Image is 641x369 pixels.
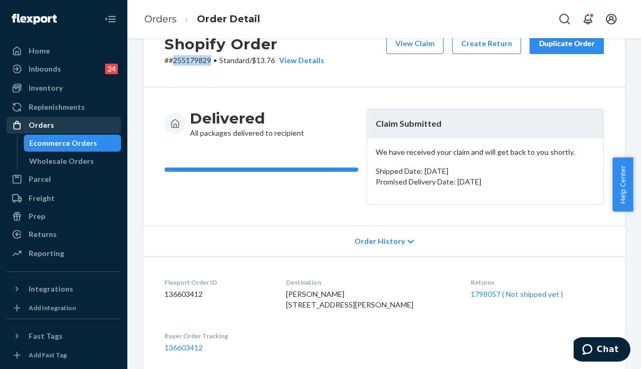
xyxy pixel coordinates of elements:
[29,120,54,130] div: Orders
[6,99,121,116] a: Replenishments
[29,193,55,204] div: Freight
[6,208,121,225] a: Prep
[29,331,63,341] div: Fast Tags
[376,177,595,187] p: Promised Delivery Date: [DATE]
[6,42,121,59] a: Home
[105,64,118,74] div: 24
[577,8,599,30] button: Open notifications
[29,138,97,148] div: Ecommerce Orders
[376,166,595,177] p: Shipped Date: [DATE]
[100,8,121,30] button: Close Navigation
[6,226,121,243] a: Returns
[612,157,633,212] button: Help Center
[164,278,269,287] dt: Flexport Order ID
[6,349,121,362] a: Add Fast Tag
[29,156,94,166] div: Wholesale Orders
[530,33,604,54] button: Duplicate Order
[29,248,64,259] div: Reporting
[286,278,454,287] dt: Destination
[29,211,45,222] div: Prep
[6,245,121,262] a: Reporting
[354,236,405,247] span: Order History
[164,331,269,340] dt: Buyer Order Tracking
[213,56,217,65] span: •
[136,4,268,35] ol: breadcrumbs
[275,55,324,66] button: View Details
[6,171,121,188] a: Parcel
[219,56,249,65] span: Standard
[164,55,324,66] p: # #255179829 / $13.76
[6,190,121,207] a: Freight
[29,174,51,184] div: Parcel
[471,278,604,287] dt: Returns
[29,284,73,294] div: Integrations
[452,33,521,54] button: Create Return
[164,33,324,55] h2: Shopify Order
[6,328,121,345] button: Fast Tags
[29,102,85,112] div: Replenishments
[190,109,304,138] div: All packages delivered to recipient
[6,80,121,96] a: Inventory
[197,13,260,25] a: Order Detail
[376,147,595,157] p: We have received your claim and will get back to you shortly.
[29,229,57,240] div: Returns
[6,60,121,77] a: Inbounds24
[24,135,122,152] a: Ecommerce Orders
[190,109,304,128] h3: Delivered
[12,14,57,24] img: Flexport logo
[367,109,603,138] header: Claim Submitted
[6,302,121,314] a: Add Integration
[29,46,50,56] div: Home
[29,83,63,93] div: Inventory
[539,38,595,49] div: Duplicate Order
[286,289,413,309] span: [PERSON_NAME] [STREET_ADDRESS][PERSON_NAME]
[144,13,177,25] a: Orders
[601,8,622,30] button: Open account menu
[29,64,61,74] div: Inbounds
[29,303,76,312] div: Add Integration
[164,289,269,300] dd: 136603412
[471,289,563,298] a: 1798057 ( Not shipped yet )
[29,350,67,359] div: Add Fast Tag
[386,33,444,54] button: View Claim
[24,153,122,170] a: Wholesale Orders
[164,343,203,352] a: 136603412
[6,280,121,297] button: Integrations
[574,337,630,364] iframe: Opens a widget where you can chat to one of our agents
[554,8,575,30] button: Open Search Box
[6,117,121,134] a: Orders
